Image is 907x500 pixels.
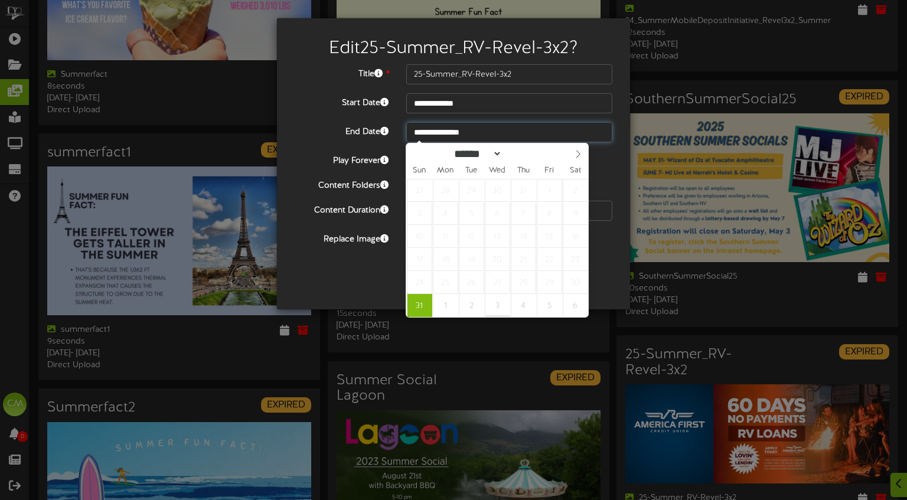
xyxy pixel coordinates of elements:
[406,64,612,84] input: Title
[286,201,397,217] label: Content Duration
[459,225,484,248] span: August 12, 2025
[286,93,397,109] label: Start Date
[433,248,458,271] span: August 18, 2025
[407,294,432,317] span: August 31, 2025
[502,148,544,160] input: Year
[563,294,588,317] span: September 6, 2025
[511,248,536,271] span: August 21, 2025
[563,271,588,294] span: August 30, 2025
[511,271,536,294] span: August 28, 2025
[459,271,484,294] span: August 26, 2025
[537,271,562,294] span: August 29, 2025
[484,167,510,175] span: Wed
[406,167,432,175] span: Sun
[563,179,588,202] span: August 2, 2025
[485,294,510,317] span: September 3, 2025
[485,248,510,271] span: August 20, 2025
[537,225,562,248] span: August 15, 2025
[458,167,484,175] span: Tue
[295,39,612,58] h2: Edit 25-Summer_RV-Revel-3x2 ?
[511,179,536,202] span: July 31, 2025
[537,202,562,225] span: August 8, 2025
[407,202,432,225] span: August 3, 2025
[286,64,397,80] label: Title
[485,179,510,202] span: July 30, 2025
[562,167,588,175] span: Sat
[563,202,588,225] span: August 9, 2025
[536,167,562,175] span: Fri
[485,225,510,248] span: August 13, 2025
[563,225,588,248] span: August 16, 2025
[286,176,397,192] label: Content Folders
[433,179,458,202] span: July 28, 2025
[432,167,458,175] span: Mon
[510,167,536,175] span: Thu
[286,151,397,167] label: Play Forever
[563,248,588,271] span: August 23, 2025
[433,202,458,225] span: August 4, 2025
[511,202,536,225] span: August 7, 2025
[459,248,484,271] span: August 19, 2025
[537,248,562,271] span: August 22, 2025
[407,225,432,248] span: August 10, 2025
[511,225,536,248] span: August 14, 2025
[485,202,510,225] span: August 6, 2025
[485,271,510,294] span: August 27, 2025
[407,248,432,271] span: August 17, 2025
[459,202,484,225] span: August 5, 2025
[407,179,432,202] span: July 27, 2025
[537,294,562,317] span: September 5, 2025
[511,294,536,317] span: September 4, 2025
[286,122,397,138] label: End Date
[407,271,432,294] span: August 24, 2025
[433,271,458,294] span: August 25, 2025
[433,294,458,317] span: September 1, 2025
[459,294,484,317] span: September 2, 2025
[459,179,484,202] span: July 29, 2025
[537,179,562,202] span: August 1, 2025
[286,230,397,246] label: Replace Image
[433,225,458,248] span: August 11, 2025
